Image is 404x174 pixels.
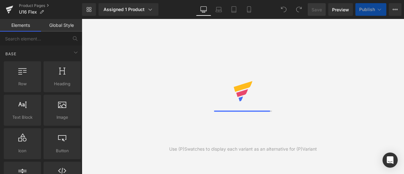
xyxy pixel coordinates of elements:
[169,146,317,153] div: Use (P)Swatches to display each variant as an alternative for (P)Variant
[293,3,305,16] button: Redo
[19,3,82,8] a: Product Pages
[332,6,349,13] span: Preview
[312,6,322,13] span: Save
[359,7,375,12] span: Publish
[383,153,398,168] div: Open Intercom Messenger
[5,51,17,57] span: Base
[355,3,386,16] button: Publish
[41,19,82,32] a: Global Style
[104,6,153,13] div: Assigned 1 Product
[389,3,401,16] button: More
[211,3,226,16] a: Laptop
[6,81,39,87] span: Row
[241,3,257,16] a: Mobile
[196,3,211,16] a: Desktop
[19,9,37,15] span: U16 Flex
[45,81,79,87] span: Heading
[277,3,290,16] button: Undo
[226,3,241,16] a: Tablet
[6,147,39,154] span: Icon
[45,114,79,121] span: Image
[6,114,39,121] span: Text Block
[45,147,79,154] span: Button
[82,3,96,16] a: New Library
[328,3,353,16] a: Preview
